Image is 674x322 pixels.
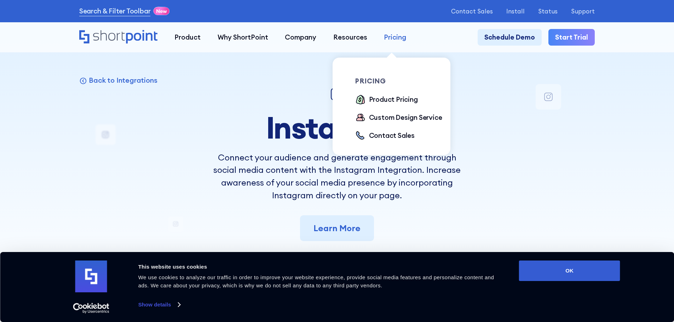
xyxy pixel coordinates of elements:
button: OK [519,260,620,281]
a: Show details [138,299,180,310]
a: Search & Filter Toolbar [79,6,151,16]
a: Contact Sales [451,8,493,14]
a: Company [276,29,325,46]
a: Status [538,8,558,14]
div: Pricing [384,32,406,42]
div: Product [174,32,201,42]
a: Back to Integrations [79,76,157,85]
span: We use cookies to analyze our traffic in order to improve your website experience, provide social... [138,274,494,288]
a: Support [571,8,595,14]
a: Usercentrics Cookiebot - opens in a new window [60,303,122,314]
div: Why ShortPoint [218,32,268,42]
div: Product Pricing [369,94,418,105]
a: Product Pricing [355,94,417,106]
div: Company [285,32,316,42]
a: Contact Sales [355,130,415,142]
div: pricing [355,78,450,84]
a: Install [506,8,525,14]
a: Learn More [300,215,374,241]
a: Pricing [376,29,415,46]
img: Instagram [327,84,347,104]
p: Connect your audience and generate engagement through social media content with the Instagram Int... [211,151,463,202]
a: Home [79,30,157,45]
img: logo [75,260,107,292]
div: Contact Sales [369,130,415,141]
a: Product [166,29,209,46]
div: This website uses cookies [138,263,503,271]
a: Custom Design Service [355,112,442,124]
a: Start Trial [548,29,595,46]
p: Back to Integrations [89,76,157,85]
div: Custom Design Service [369,112,442,123]
a: Why ShortPoint [209,29,277,46]
a: Schedule Demo [478,29,542,46]
h1: Instagram [211,111,463,144]
div: Resources [333,32,367,42]
a: Resources [325,29,376,46]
